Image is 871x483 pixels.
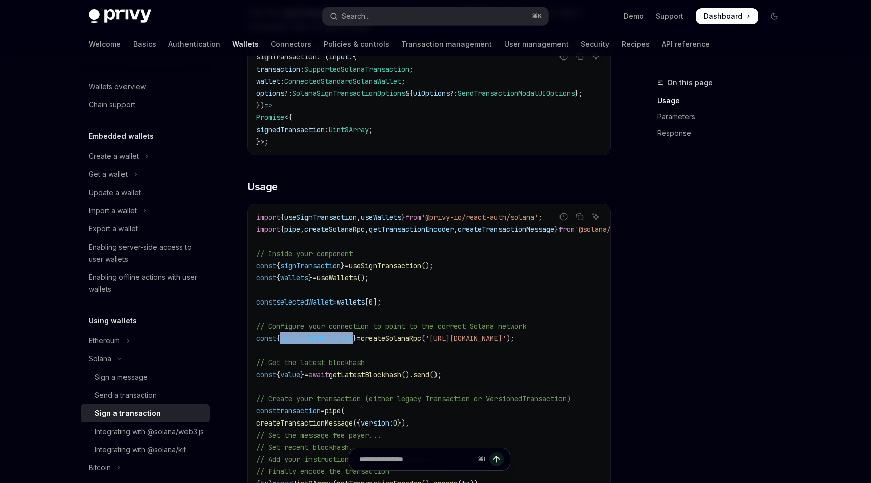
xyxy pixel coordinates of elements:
span: from [558,225,575,234]
span: : ( [317,52,329,62]
div: Search... [342,10,370,22]
span: useSignTransaction [349,261,421,270]
input: Ask a question... [359,448,474,470]
button: Toggle Create a wallet section [81,147,210,165]
span: }>; [256,137,268,146]
span: = [321,406,325,415]
span: } [353,334,357,343]
span: 0 [369,297,373,307]
span: } [341,261,345,270]
div: Export a wallet [89,223,138,235]
a: Basics [133,32,156,56]
button: Toggle dark mode [766,8,782,24]
span: = [304,370,308,379]
span: { [276,273,280,282]
span: import [256,213,280,222]
a: Export a wallet [81,220,210,238]
span: (); [357,273,369,282]
span: getLatestBlockhash [329,370,401,379]
a: Integrating with @solana/web3.js [81,422,210,441]
span: version: [361,418,393,428]
span: wallets [337,297,365,307]
button: Toggle Solana section [81,350,210,368]
span: ; [401,77,405,86]
span: SolanaSignTransactionOptions [292,89,405,98]
span: = [357,334,361,343]
a: Send a transaction [81,386,210,404]
span: (); [429,370,442,379]
span: ; [409,65,413,74]
span: : [325,125,329,134]
a: Support [656,11,683,21]
span: createTransactionMessage [458,225,554,234]
div: Integrating with @solana/web3.js [95,426,204,438]
span: { [280,213,284,222]
span: // Inside your component [256,249,353,258]
a: Wallets overview [81,78,210,96]
span: uiOptions [413,89,450,98]
span: // Set recent blockhash... [256,443,361,452]
a: Chain support [81,96,210,114]
div: Ethereum [89,335,120,347]
button: Toggle Ethereum section [81,332,210,350]
span: { [280,225,284,234]
span: = [313,273,317,282]
span: SupportedSolanaTransaction [304,65,409,74]
a: Sign a message [81,368,210,386]
div: Enabling offline actions with user wallets [89,271,204,295]
h5: Embedded wallets [89,130,154,142]
a: Integrating with @solana/kit [81,441,210,459]
span: signTransaction [280,261,341,270]
span: signTransaction [256,52,317,62]
span: { [276,334,280,343]
span: // Set the message fee payer... [256,431,381,440]
div: Sign a transaction [95,407,161,419]
span: useSignTransaction [284,213,357,222]
span: = [345,261,349,270]
span: }; [575,89,583,98]
div: Wallets overview [89,81,146,93]
span: selectedWallet [276,297,333,307]
span: // Get the latest blockhash [256,358,365,367]
span: '[URL][DOMAIN_NAME]' [425,334,506,343]
span: , [357,213,361,222]
a: Wallets [232,32,259,56]
a: Response [657,125,790,141]
button: Open search [323,7,548,25]
div: Enabling server-side access to user wallets [89,241,204,265]
span: const [256,261,276,270]
span: } [308,273,313,282]
span: } [401,213,405,222]
span: ; [538,213,542,222]
span: { [276,261,280,270]
a: Demo [624,11,644,21]
button: Ask AI [589,210,602,223]
span: ?: [284,89,292,98]
span: : [349,52,353,62]
a: Transaction management [401,32,492,56]
span: ⌘ K [532,12,542,20]
button: Copy the contents from the code block [573,210,586,223]
button: Send message [489,452,504,466]
span: wallet [256,77,280,86]
span: createSolanaRpc [361,334,421,343]
span: createTransactionMessage [256,418,353,428]
span: } [554,225,558,234]
span: value [280,370,300,379]
div: Create a wallet [89,150,139,162]
span: Uint8Array [329,125,369,134]
span: 0 [393,418,397,428]
button: Report incorrect code [557,50,570,63]
div: Bitcoin [89,462,111,474]
span: ; [369,125,373,134]
span: Usage [247,179,278,194]
a: Policies & controls [324,32,389,56]
span: useWallets [317,273,357,282]
h5: Using wallets [89,315,137,327]
a: API reference [662,32,710,56]
button: Toggle Bitcoin section [81,459,210,477]
div: Sign a message [95,371,148,383]
span: import [256,225,280,234]
button: Copy the contents from the code block [573,50,586,63]
span: '@privy-io/react-auth/solana' [421,213,538,222]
